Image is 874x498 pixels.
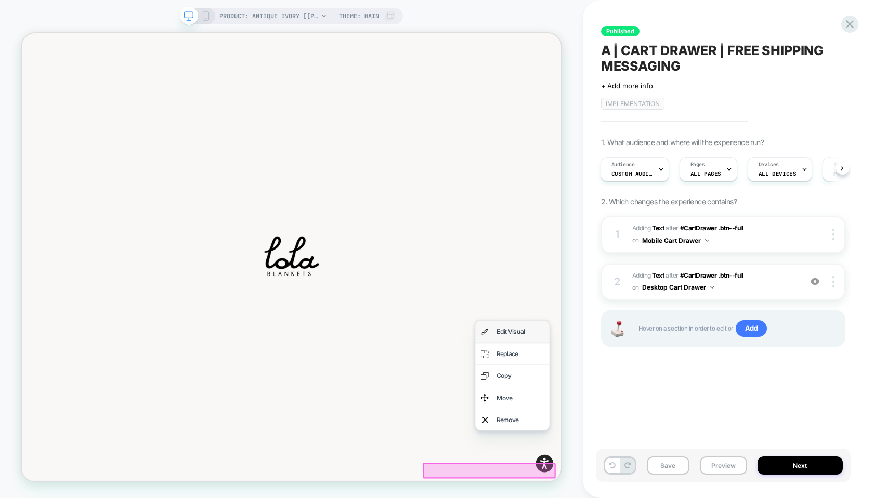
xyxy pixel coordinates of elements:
[710,286,714,289] img: down arrow
[811,277,819,286] img: crossed eye
[612,389,622,407] img: visual edit
[666,271,679,279] span: AFTER
[612,272,623,291] div: 2
[652,271,664,279] b: Text
[612,225,623,244] div: 1
[759,161,779,168] span: Devices
[680,271,743,279] span: #CartDrawer .btn--full
[612,477,622,495] img: move element
[601,82,653,90] span: + Add more info
[611,170,653,177] span: Custom Audience
[642,234,709,247] button: Mobile Cart Drawer
[736,320,767,337] span: Add
[647,456,689,475] button: Save
[642,281,714,294] button: Desktop Cart Drawer
[601,197,737,206] span: 2. Which changes the experience contains?
[652,224,664,232] b: Text
[612,448,622,466] img: copy element
[633,421,696,435] div: Replace
[680,224,743,232] span: #CartDrawer .btn--full
[219,8,318,24] span: PRODUCT: Antique Ivory [[PERSON_NAME]]
[612,418,622,437] img: replace element
[601,98,664,110] span: IMPLEMENTATION
[601,43,845,74] span: A | CART DRAWER | FREE SHIPPING MESSAGING
[633,450,696,464] div: Copy
[690,161,705,168] span: Pages
[832,229,834,240] img: close
[632,271,664,279] span: Adding
[705,239,709,242] img: down arrow
[633,391,696,405] div: Edit Visual
[638,320,834,337] span: Hover on a section in order to edit or
[601,26,640,36] span: Published
[759,170,796,177] span: ALL DEVICES
[833,170,864,177] span: Page Load
[632,234,639,246] span: on
[323,271,396,325] img: LolaLogoBlack_140x.png
[601,138,764,147] span: 1. What audience and where will the experience run?
[832,276,834,287] img: close
[700,456,747,475] button: Preview
[611,161,635,168] span: Audience
[607,321,628,337] img: Joystick
[666,224,679,232] span: AFTER
[632,282,639,293] span: on
[690,170,721,177] span: ALL PAGES
[632,224,664,232] span: Adding
[758,456,843,475] button: Next
[339,8,379,24] span: Theme: MAIN
[833,161,854,168] span: Trigger
[633,479,696,493] div: Move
